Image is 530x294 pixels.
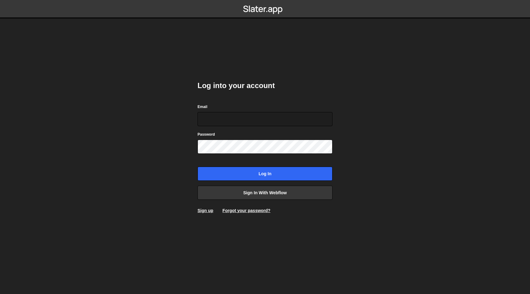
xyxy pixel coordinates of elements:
[198,131,215,137] label: Password
[198,186,332,200] a: Sign in with Webflow
[198,208,213,213] a: Sign up
[222,208,270,213] a: Forgot your password?
[198,167,332,181] input: Log in
[198,81,332,91] h2: Log into your account
[198,104,207,110] label: Email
